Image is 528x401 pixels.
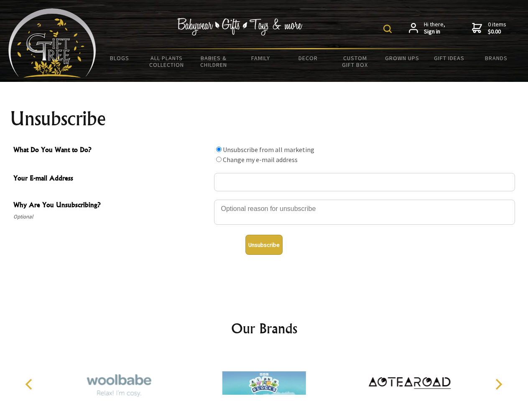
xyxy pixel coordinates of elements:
[13,200,210,212] span: Why Are You Unsubscribing?
[10,109,518,129] h1: Unsubscribe
[473,49,520,67] a: Brands
[245,235,283,255] button: Unsubscribe
[13,212,210,222] span: Optional
[96,49,143,67] a: BLOGS
[216,147,222,152] input: What Do You Want to Do?
[237,49,285,67] a: Family
[214,200,515,225] textarea: Why Are You Unsubscribing?
[143,49,191,74] a: All Plants Collection
[21,375,39,393] button: Previous
[13,145,210,157] span: What Do You Want to Do?
[177,18,303,36] img: Babywear - Gifts - Toys & more
[214,173,515,191] input: Your E-mail Address
[284,49,332,67] a: Decor
[488,28,506,36] strong: $0.00
[13,173,210,185] span: Your E-mail Address
[424,28,445,36] strong: Sign in
[489,375,508,393] button: Next
[378,49,426,67] a: Grown Ups
[488,20,506,36] span: 0 items
[409,21,445,36] a: Hi there,Sign in
[223,155,298,164] label: Change my e-mail address
[332,49,379,74] a: Custom Gift Box
[472,21,506,36] a: 0 items$0.00
[426,49,473,67] a: Gift Ideas
[383,25,392,33] img: product search
[190,49,237,74] a: Babies & Children
[223,145,314,154] label: Unsubscribe from all marketing
[17,318,512,338] h2: Our Brands
[216,157,222,162] input: What Do You Want to Do?
[8,8,96,78] img: Babyware - Gifts - Toys and more...
[424,21,445,36] span: Hi there,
